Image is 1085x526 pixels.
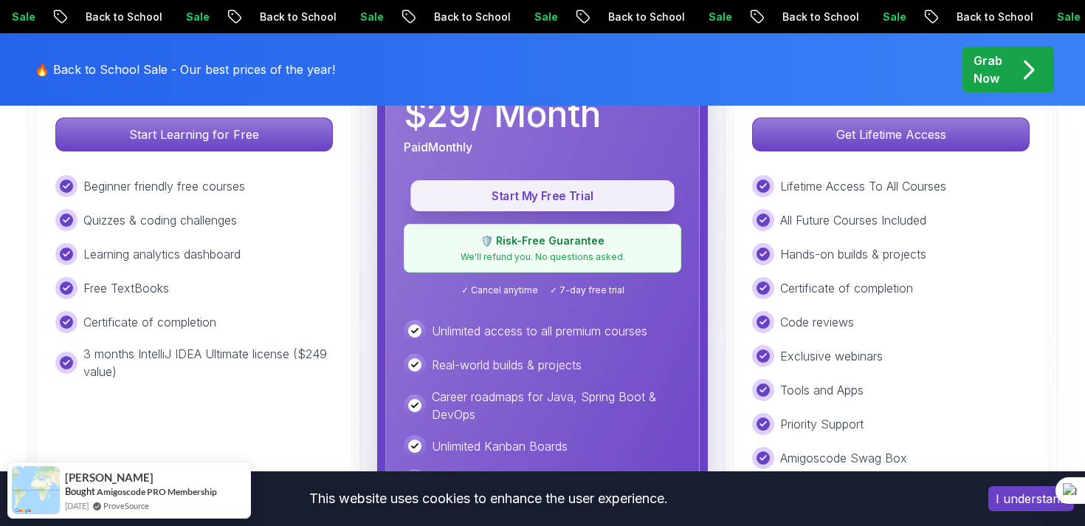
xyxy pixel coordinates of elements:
[55,127,333,142] a: Start Learning for Free
[432,322,647,340] p: Unlimited access to all premium courses
[432,356,582,374] p: Real-world builds & projects
[83,211,237,229] p: Quizzes & coding challenges
[432,388,681,423] p: Career roadmaps for Java, Spring Boot & DevOps
[752,117,1030,151] button: Get Lifetime Access
[988,486,1074,511] button: Accept cookies
[769,10,816,24] p: Sale
[780,415,864,433] p: Priority Support
[669,10,769,24] p: Back to School
[83,177,245,195] p: Beginner friendly free courses
[404,188,681,203] a: Start My Free Trial
[974,52,1002,87] p: Grab Now
[432,437,568,455] p: Unlimited Kanban Boards
[780,245,926,263] p: Hands-on builds & projects
[752,127,1030,142] a: Get Lifetime Access
[83,279,169,297] p: Free TextBooks
[65,471,154,484] span: [PERSON_NAME]
[461,284,538,296] span: ✓ Cancel anytime
[97,485,217,498] a: Amigoscode PRO Membership
[595,10,642,24] p: Sale
[247,10,294,24] p: Sale
[413,251,672,263] p: We'll refund you. No questions asked.
[427,188,658,205] p: Start My Free Trial
[780,177,946,195] p: Lifetime Access To All Courses
[410,180,674,211] button: Start My Free Trial
[56,118,332,151] p: Start Learning for Free
[320,10,421,24] p: Back to School
[55,117,333,151] button: Start Learning for Free
[753,118,1029,151] p: Get Lifetime Access
[12,466,60,514] img: provesource social proof notification image
[780,381,864,399] p: Tools and Apps
[404,138,472,156] p: Paid Monthly
[83,245,241,263] p: Learning analytics dashboard
[83,345,333,380] p: 3 months IntelliJ IDEA Ultimate license ($249 value)
[943,10,991,24] p: Sale
[65,485,95,497] span: Bought
[83,313,216,331] p: Certificate of completion
[11,482,966,515] div: This website uses cookies to enhance the user experience.
[72,10,120,24] p: Sale
[843,10,943,24] p: Back to School
[495,10,595,24] p: Back to School
[780,313,854,331] p: Code reviews
[103,499,149,512] a: ProveSource
[413,233,672,248] p: 🛡️ Risk-Free Guarantee
[35,61,335,78] p: 🔥 Back to School Sale - Our best prices of the year!
[780,449,907,467] p: Amigoscode Swag Box
[65,499,89,512] span: [DATE]
[404,97,601,132] p: $ 29 / Month
[780,211,926,229] p: All Future Courses Included
[780,347,883,365] p: Exclusive webinars
[421,10,468,24] p: Sale
[780,279,913,297] p: Certificate of completion
[146,10,247,24] p: Back to School
[550,284,624,296] span: ✓ 7-day free trial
